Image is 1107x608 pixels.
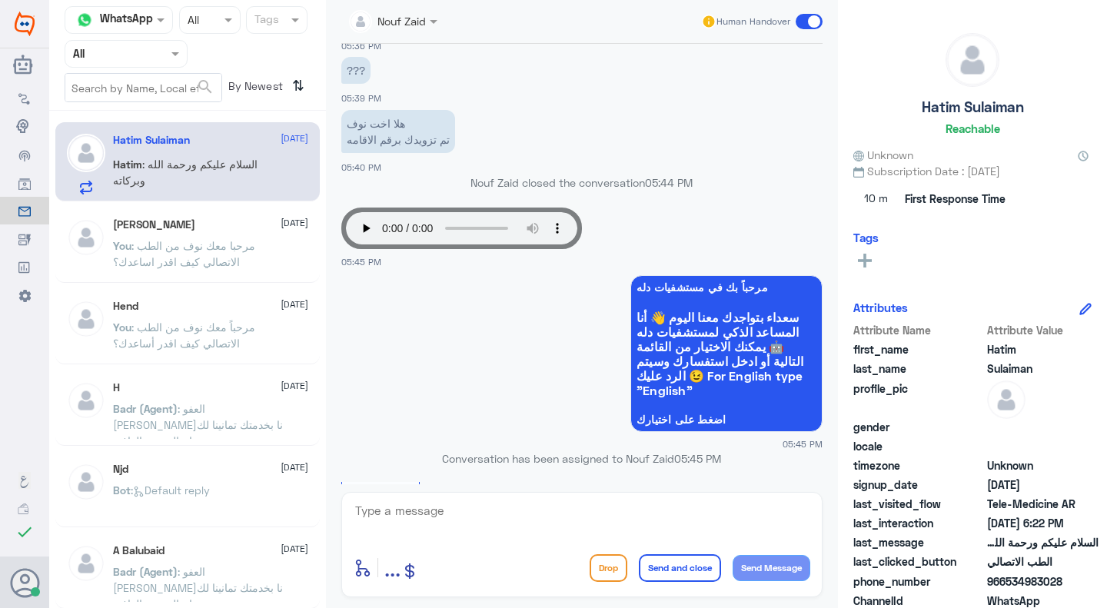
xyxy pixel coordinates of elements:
span: مرحباً بك في مستشفيات دله [637,281,816,294]
span: ... [384,553,401,581]
span: 05:36 PM [341,41,381,51]
span: Unknown [853,147,913,163]
span: profile_pic [853,380,984,416]
span: You [113,321,131,334]
span: 05:40 PM [341,162,381,172]
span: : العفو [PERSON_NAME]نا بخدمتك تمانينا لك دوام الصحة والعافية [113,402,283,447]
img: whatsapp.png [73,8,96,32]
button: search [196,75,214,100]
audio: Your browser does not support the audio tag. [341,208,582,249]
span: search [196,78,214,96]
span: 05:45 PM [341,257,381,267]
input: Search by Name, Local etc… [65,74,221,101]
span: السلام عليكم ورحمة الله وبركاته [987,534,1099,550]
h5: سليمان [113,218,195,231]
span: gender [853,419,984,435]
button: Drop [590,554,627,582]
span: : مرحبا معك نوف من الطب الاتصالي كيف اقدر اساعدك؟ [113,239,255,268]
span: Tele-Medicine AR [987,496,1099,512]
h5: Njd [113,463,128,476]
span: 10 m [853,185,899,213]
span: locale [853,438,984,454]
img: defaultAdmin.png [67,381,105,420]
span: : السلام عليكم ورحمة الله وبركاته [113,158,258,187]
span: last_message [853,534,984,550]
img: Widebot Logo [15,12,35,36]
img: defaultAdmin.png [946,34,999,86]
button: Send Message [733,555,810,581]
i: check [15,523,34,541]
button: ... [384,550,401,585]
p: 10/10/2025, 5:40 PM [341,110,455,153]
span: سعداء بتواجدك معنا اليوم 👋 أنا المساعد الذكي لمستشفيات دله 🤖 يمكنك الاختيار من القائمة التالية أو... [637,310,816,397]
img: defaultAdmin.png [67,463,105,501]
span: Attribute Name [853,322,984,338]
h5: H [113,381,120,394]
span: 05:44 PM [645,176,693,189]
span: : مرحباً معك نوف من الطب الاتصالي كيف اقدر أساعدك؟ [113,321,255,350]
img: defaultAdmin.png [67,300,105,338]
span: phone_number [853,573,984,590]
button: Send and close [639,554,721,582]
span: last_interaction [853,515,984,531]
span: [DATE] [281,297,308,311]
span: [DATE] [281,460,308,474]
h6: Reachable [946,121,1000,135]
h5: A Balubaid [113,544,165,557]
span: signup_date [853,477,984,493]
span: 966534983028 [987,573,1099,590]
span: 05:45 PM [674,452,721,465]
p: 10/10/2025, 5:39 PM [341,57,371,84]
h5: Hend [113,300,138,313]
span: Bot [113,483,131,497]
span: 05:39 PM [341,93,381,103]
button: Avatar [10,568,39,597]
span: Badr (Agent) [113,402,178,415]
img: defaultAdmin.png [67,544,105,583]
i: ⇅ [292,73,304,98]
span: 2025-10-10T15:22:27.206Z [987,515,1099,531]
p: Nouf Zaid closed the conversation [341,174,823,191]
span: Hatim [987,341,1099,357]
span: last_name [853,360,984,377]
span: First Response Time [905,191,1006,207]
span: : Default reply [131,483,210,497]
h6: Tags [853,231,879,244]
span: By Newest [222,73,287,104]
span: null [987,438,1099,454]
span: Sulaiman [987,360,1099,377]
span: last_visited_flow [853,496,984,512]
span: Human Handover [716,15,790,28]
h6: Attributes [853,301,908,314]
span: [DATE] [281,131,308,145]
span: [DATE] [281,542,308,556]
img: defaultAdmin.png [67,218,105,257]
span: null [987,419,1099,435]
span: Badr (Agent) [113,565,178,578]
h5: Hatim Sulaiman [922,98,1024,116]
h5: Hatim Sulaiman [113,134,190,147]
span: You [113,239,131,252]
span: timezone [853,457,984,473]
span: اضغط على اختيارك [637,414,816,426]
span: [DATE] [281,379,308,393]
span: Attribute Value [987,322,1099,338]
span: Unknown [987,457,1099,473]
p: Conversation has been assigned to Nouf Zaid [341,450,823,467]
img: defaultAdmin.png [987,380,1026,419]
span: last_clicked_button [853,553,984,570]
span: 05:45 PM [783,437,823,450]
span: Subscription Date : [DATE] [853,163,1092,179]
img: defaultAdmin.png [67,134,105,172]
span: [DATE] [281,216,308,230]
span: first_name [853,341,984,357]
div: Tags [252,11,279,31]
span: الطب الاتصالي [987,553,1099,570]
span: 2025-10-10T14:30:39.518Z [987,477,1099,493]
span: Hatim [113,158,142,171]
